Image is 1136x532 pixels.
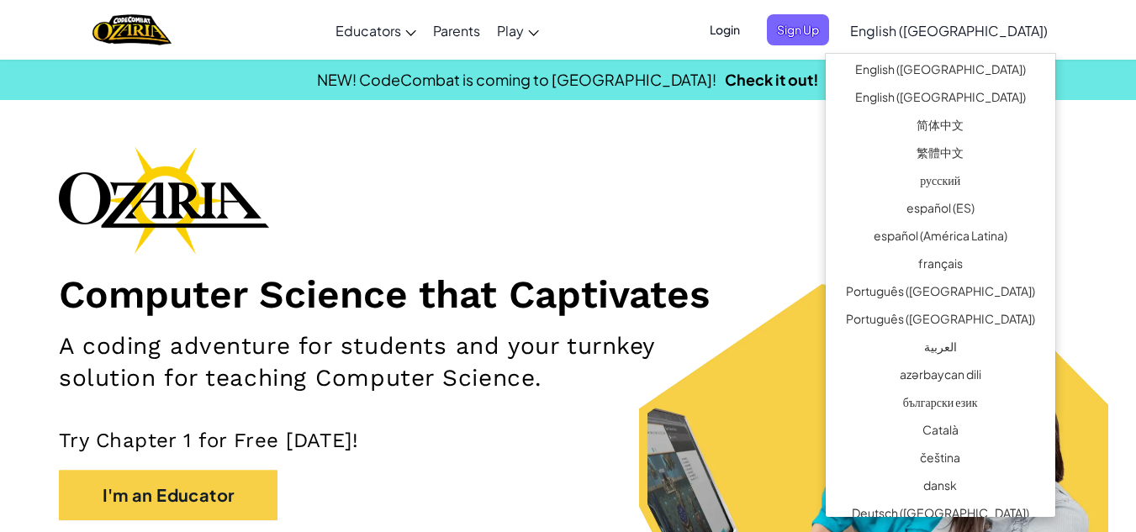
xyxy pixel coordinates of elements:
[826,391,1055,419] a: български език
[826,252,1055,280] a: français
[59,330,741,394] h2: A coding adventure for students and your turnkey solution for teaching Computer Science.
[842,8,1056,53] a: English ([GEOGRAPHIC_DATA])
[826,113,1055,141] a: 简体中文
[92,13,171,47] img: Home
[327,8,425,53] a: Educators
[59,271,1077,318] h1: Computer Science that Captivates
[826,474,1055,502] a: dansk
[767,14,829,45] button: Sign Up
[59,470,277,520] button: I'm an Educator
[497,22,524,40] span: Play
[826,58,1055,86] a: English ([GEOGRAPHIC_DATA])
[489,8,547,53] a: Play
[826,419,1055,446] a: Català
[826,502,1055,529] a: Deutsch ([GEOGRAPHIC_DATA])
[826,169,1055,197] a: русский
[59,428,1077,453] p: Try Chapter 1 for Free [DATE]!
[826,224,1055,252] a: español (América Latina)
[826,363,1055,391] a: azərbaycan dili
[826,308,1055,335] a: Português ([GEOGRAPHIC_DATA])
[850,22,1048,40] span: English ([GEOGRAPHIC_DATA])
[826,335,1055,363] a: العربية
[826,446,1055,474] a: čeština
[59,146,269,254] img: Ozaria branding logo
[826,197,1055,224] a: español (ES)
[92,13,171,47] a: Ozaria by CodeCombat logo
[826,280,1055,308] a: Português ([GEOGRAPHIC_DATA])
[425,8,489,53] a: Parents
[826,141,1055,169] a: 繁體中文
[725,70,819,89] a: Check it out!
[317,70,716,89] span: NEW! CodeCombat is coming to [GEOGRAPHIC_DATA]!
[700,14,750,45] button: Login
[826,86,1055,113] a: English ([GEOGRAPHIC_DATA])
[336,22,401,40] span: Educators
